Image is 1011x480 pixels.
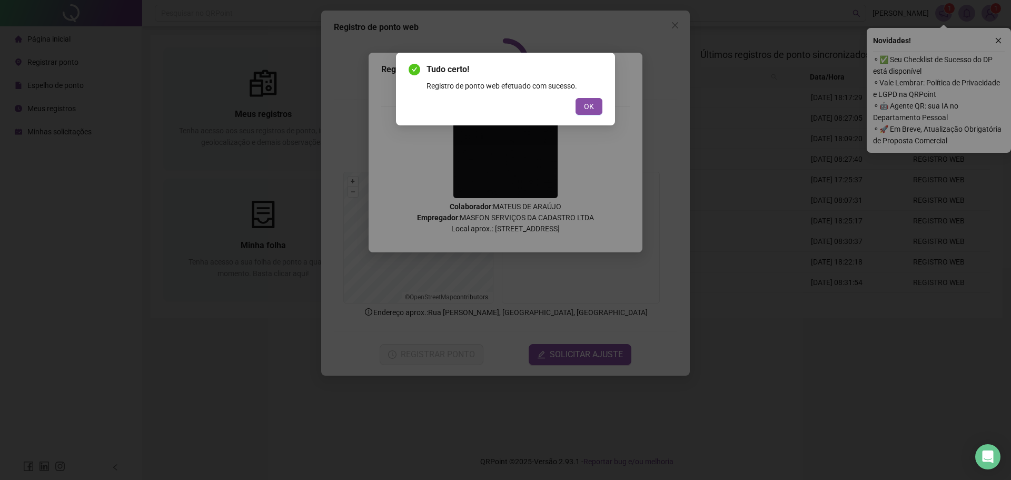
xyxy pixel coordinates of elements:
[427,80,602,92] div: Registro de ponto web efetuado com sucesso.
[975,444,1000,469] div: Open Intercom Messenger
[409,64,420,75] span: check-circle
[576,98,602,115] button: OK
[584,101,594,112] span: OK
[427,63,602,76] span: Tudo certo!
